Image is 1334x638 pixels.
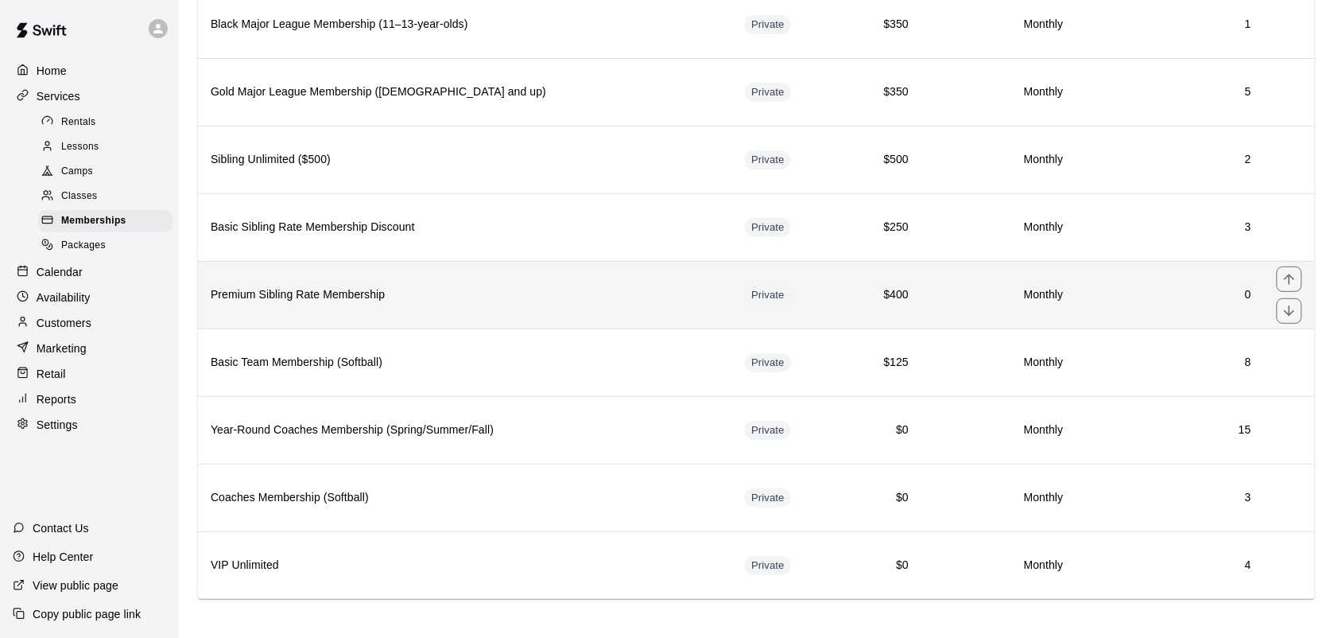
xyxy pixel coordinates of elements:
span: Lessons [61,139,99,155]
p: Contact Us [33,520,89,536]
a: Home [13,59,166,83]
p: Retail [37,366,66,382]
h6: 8 [1089,354,1251,372]
h6: Monthly [934,219,1064,236]
h6: $0 [860,557,909,574]
p: Copy public page link [33,606,141,622]
h6: 5 [1089,84,1251,101]
div: Camps [38,161,173,183]
h6: Coaches Membership (Softball) [211,489,719,507]
h6: $350 [860,16,909,33]
span: Private [745,18,791,33]
h6: Basic Team Membership (Softball) [211,354,719,372]
div: This membership is hidden from the memberships page [745,421,791,440]
span: Private [745,356,791,371]
p: View public page [33,578,118,593]
h6: 15 [1089,422,1251,439]
h6: Sibling Unlimited ($500) [211,151,719,169]
div: This membership is hidden from the memberships page [745,83,791,102]
a: Calendar [13,260,166,284]
div: This membership is hidden from the memberships page [745,353,791,372]
a: Classes [38,185,179,209]
div: This membership is hidden from the memberships page [745,286,791,305]
p: Marketing [37,340,87,356]
h6: $0 [860,422,909,439]
span: Rentals [61,115,96,130]
span: Private [745,85,791,100]
p: Services [37,88,80,104]
a: Services [13,84,166,108]
p: Home [37,63,67,79]
h6: $250 [860,219,909,236]
div: Packages [38,235,173,257]
button: move item up [1277,266,1302,292]
h6: Premium Sibling Rate Membership [211,286,719,304]
p: Availability [37,290,91,305]
span: Classes [61,189,97,204]
h6: $125 [860,354,909,372]
span: Private [745,558,791,574]
h6: $0 [860,489,909,507]
span: Private [745,153,791,168]
h6: Monthly [934,16,1064,33]
div: Rentals [38,111,173,134]
p: Customers [37,315,91,331]
a: Marketing [13,337,166,360]
div: This membership is hidden from the memberships page [745,218,791,237]
div: This membership is hidden from the memberships page [745,556,791,575]
h6: 3 [1089,219,1251,236]
a: Availability [13,286,166,309]
p: Help Center [33,549,93,565]
a: Reports [13,387,166,411]
span: Memberships [61,213,126,229]
a: Camps [38,160,179,185]
span: Private [745,491,791,506]
a: Rentals [38,110,179,134]
div: Memberships [38,210,173,232]
button: move item down [1277,298,1302,324]
h6: Monthly [934,489,1064,507]
div: This membership is hidden from the memberships page [745,150,791,169]
span: Private [745,288,791,303]
div: This membership is hidden from the memberships page [745,488,791,508]
h6: Basic Sibling Rate Membership Discount [211,219,719,236]
h6: Monthly [934,286,1064,304]
h6: 3 [1089,489,1251,507]
h6: Monthly [934,422,1064,439]
div: Lessons [38,136,173,158]
a: Packages [38,234,179,259]
h6: Year-Round Coaches Membership (Spring/Summer/Fall) [211,422,719,439]
h6: Black Major League Membership (11–13-year-olds) [211,16,719,33]
a: Memberships [38,209,179,234]
h6: 4 [1089,557,1251,574]
div: Classes [38,185,173,208]
p: Reports [37,391,76,407]
h6: Monthly [934,354,1064,372]
span: Camps [61,164,93,180]
a: Settings [13,413,166,437]
h6: 1 [1089,16,1251,33]
h6: $350 [860,84,909,101]
p: Settings [37,417,78,433]
h6: $400 [860,286,909,304]
span: Private [745,423,791,438]
h6: 0 [1089,286,1251,304]
h6: Monthly [934,557,1064,574]
a: Lessons [38,134,179,159]
h6: VIP Unlimited [211,557,719,574]
h6: Monthly [934,151,1064,169]
h6: Monthly [934,84,1064,101]
div: This membership is hidden from the memberships page [745,15,791,34]
h6: Gold Major League Membership ([DEMOGRAPHIC_DATA] and up) [211,84,719,101]
a: Customers [13,311,166,335]
div: Retail [13,362,166,386]
h6: 2 [1089,151,1251,169]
